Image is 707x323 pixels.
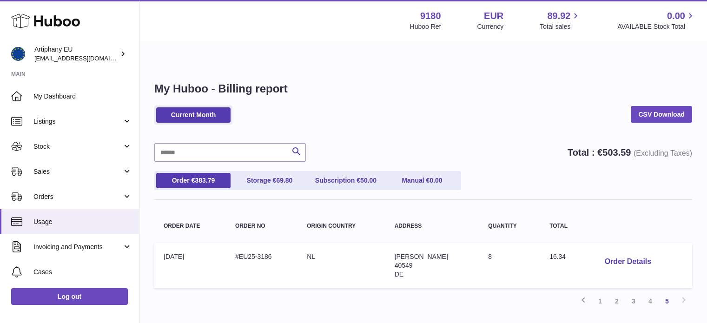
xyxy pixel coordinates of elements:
[420,10,441,22] strong: 9180
[540,22,581,31] span: Total sales
[154,81,692,96] h1: My Huboo - Billing report
[33,192,122,201] span: Orders
[479,243,540,288] td: 8
[226,243,297,288] td: #EU25-3186
[568,147,692,158] strong: Total : €
[429,177,442,184] span: 0.00
[276,177,292,184] span: 69.80
[659,293,675,310] a: 5
[33,92,132,101] span: My Dashboard
[309,173,383,188] a: Subscription €50.00
[549,253,566,260] span: 16.34
[154,214,226,238] th: Order Date
[477,22,504,31] div: Currency
[34,45,118,63] div: Artiphany EU
[232,173,307,188] a: Storage €69.80
[592,293,608,310] a: 1
[33,142,122,151] span: Stock
[11,47,25,61] img: artiphany@artiphany.eu
[597,252,659,271] button: Order Details
[395,253,448,260] span: [PERSON_NAME]
[154,243,226,288] td: [DATE]
[195,177,215,184] span: 383.79
[360,177,377,184] span: 50.00
[631,106,692,123] a: CSV Download
[617,10,696,31] a: 0.00 AVAILABLE Stock Total
[479,214,540,238] th: Quantity
[33,243,122,251] span: Invoicing and Payments
[156,173,231,188] a: Order €383.79
[642,293,659,310] a: 4
[11,288,128,305] a: Log out
[297,214,385,238] th: Origin Country
[634,149,692,157] span: (Excluding Taxes)
[547,10,570,22] span: 89.92
[297,243,385,288] td: NL
[226,214,297,238] th: Order no
[33,117,122,126] span: Listings
[34,54,137,62] span: [EMAIL_ADDRESS][DOMAIN_NAME]
[395,270,403,278] span: DE
[33,268,132,277] span: Cases
[33,167,122,176] span: Sales
[156,107,231,123] a: Current Month
[484,10,503,22] strong: EUR
[33,218,132,226] span: Usage
[667,10,685,22] span: 0.00
[540,10,581,31] a: 89.92 Total sales
[608,293,625,310] a: 2
[385,173,459,188] a: Manual €0.00
[395,262,413,269] span: 40549
[410,22,441,31] div: Huboo Ref
[617,22,696,31] span: AVAILABLE Stock Total
[540,214,588,238] th: Total
[625,293,642,310] a: 3
[385,214,479,238] th: Address
[602,147,631,158] span: 503.59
